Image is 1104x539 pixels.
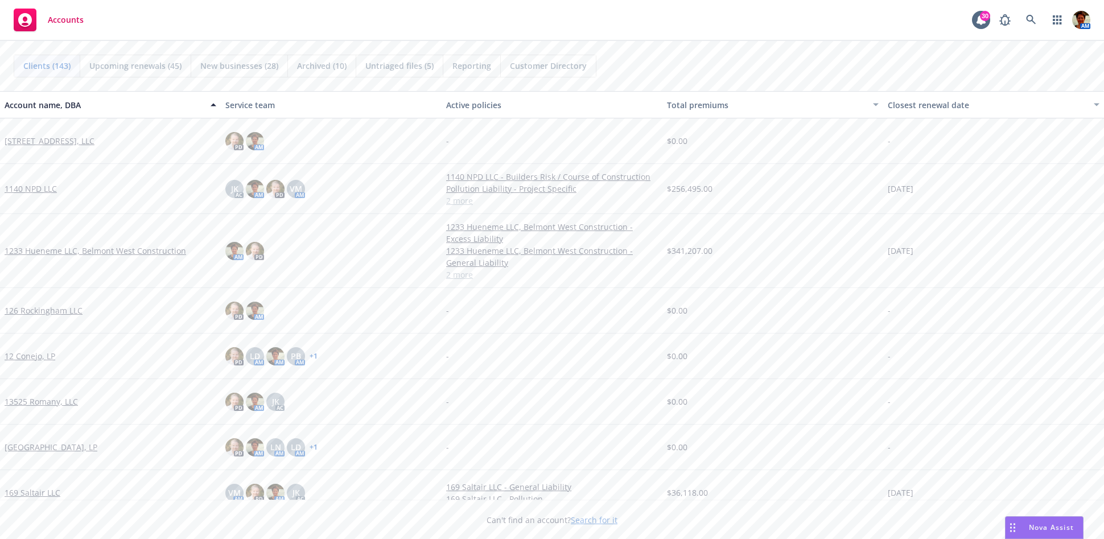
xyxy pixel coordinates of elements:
[662,91,883,118] button: Total premiums
[246,242,264,260] img: photo
[667,350,687,362] span: $0.00
[1005,516,1084,539] button: Nova Assist
[89,60,182,72] span: Upcoming renewals (45)
[667,396,687,408] span: $0.00
[9,4,88,36] a: Accounts
[446,99,658,111] div: Active policies
[888,305,891,316] span: -
[571,515,617,525] a: Search for it
[246,393,264,411] img: photo
[310,444,318,451] a: + 1
[246,484,264,502] img: photo
[246,180,264,198] img: photo
[272,396,279,408] span: JK
[446,493,658,505] a: 169 Saltair LLC - Pollution
[1029,522,1074,532] span: Nova Assist
[5,441,97,453] a: [GEOGRAPHIC_DATA], LP
[446,269,658,281] a: 2 more
[1020,9,1043,31] a: Search
[888,245,913,257] span: [DATE]
[888,183,913,195] span: [DATE]
[221,91,442,118] button: Service team
[225,242,244,260] img: photo
[888,396,891,408] span: -
[200,60,278,72] span: New businesses (28)
[270,441,281,453] span: LN
[266,484,285,502] img: photo
[310,353,318,360] a: + 1
[510,60,587,72] span: Customer Directory
[667,99,866,111] div: Total premiums
[452,60,491,72] span: Reporting
[5,99,204,111] div: Account name, DBA
[667,135,687,147] span: $0.00
[446,305,449,316] span: -
[446,441,449,453] span: -
[883,91,1104,118] button: Closest renewal date
[365,60,434,72] span: Untriaged files (5)
[5,350,55,362] a: 12 Conejo, LP
[446,171,658,183] a: 1140 NPD LLC - Builders Risk / Course of Construction
[231,183,238,195] span: JK
[667,183,712,195] span: $256,495.00
[446,245,658,269] a: 1233 Hueneme LLC, Belmont West Construction - General Liability
[225,99,437,111] div: Service team
[1006,517,1020,538] div: Drag to move
[888,135,891,147] span: -
[888,99,1087,111] div: Closest renewal date
[266,347,285,365] img: photo
[446,183,658,195] a: Pollution Liability - Project Specific
[225,393,244,411] img: photo
[246,438,264,456] img: photo
[5,245,186,257] a: 1233 Hueneme LLC, Belmont West Construction
[5,487,60,499] a: 169 Saltair LLC
[291,350,301,362] span: PB
[667,245,712,257] span: $341,207.00
[667,305,687,316] span: $0.00
[994,9,1016,31] a: Report a Bug
[446,221,658,245] a: 1233 Hueneme LLC, Belmont West Construction - Excess Liability
[980,11,990,21] div: 30
[225,132,244,150] img: photo
[5,396,78,408] a: 13525 Romany, LLC
[1072,11,1090,29] img: photo
[888,350,891,362] span: -
[23,60,71,72] span: Clients (143)
[888,487,913,499] span: [DATE]
[291,441,301,453] span: LD
[266,180,285,198] img: photo
[888,441,891,453] span: -
[487,514,617,526] span: Can't find an account?
[5,183,57,195] a: 1140 NPD LLC
[293,487,300,499] span: JK
[446,396,449,408] span: -
[246,302,264,320] img: photo
[228,487,241,499] span: VM
[225,347,244,365] img: photo
[225,438,244,456] img: photo
[446,350,449,362] span: -
[250,350,260,362] span: LD
[667,487,708,499] span: $36,118.00
[48,15,84,24] span: Accounts
[5,135,94,147] a: [STREET_ADDRESS], LLC
[1046,9,1069,31] a: Switch app
[446,481,658,493] a: 169 Saltair LLC - General Liability
[446,135,449,147] span: -
[446,195,658,207] a: 2 more
[225,302,244,320] img: photo
[246,132,264,150] img: photo
[667,441,687,453] span: $0.00
[442,91,662,118] button: Active policies
[290,183,302,195] span: VM
[297,60,347,72] span: Archived (10)
[5,305,83,316] a: 126 Rockingham LLC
